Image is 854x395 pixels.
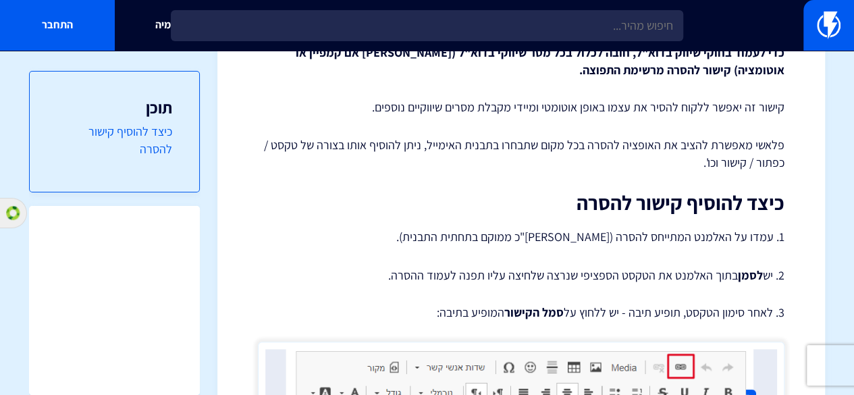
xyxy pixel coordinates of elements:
strong: לסמן [738,267,763,283]
input: חיפוש מהיר... [171,10,683,41]
p: פלאשי מאפשרת להציב את האופציה להסרה בכל מקום שתבחרו בתבנית האימייל, ניתן להוסיף אותו בצורה של טקס... [258,136,784,171]
p: 3. לאחר סימון הטקסט, תופיע תיבה - יש ללחוץ על המופיע בתיבה: [258,304,784,321]
h3: תוכן [57,99,172,116]
strong: סמל הקישור [504,305,564,320]
h2: כיצד להוסיף קישור להסרה [258,192,784,214]
p: קישור זה יאפשר ללקוח להסיר את עצמו באופן אוטומטי ומיידי מקבלת מסרים שיווקיים נוספים. [258,99,784,116]
p: 1. עמדו על האלמנט המתייחס להסרה ([PERSON_NAME]"כ ממוקם בתחתית התבנית). [258,228,784,246]
a: כיצד להוסיף קישור להסרה [57,123,172,157]
p: 2. יש בתוך האלמנט את הטקסט הספציפי שנרצה שלחיצה עליו תפנה לעמוד ההסרה. [258,267,784,284]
